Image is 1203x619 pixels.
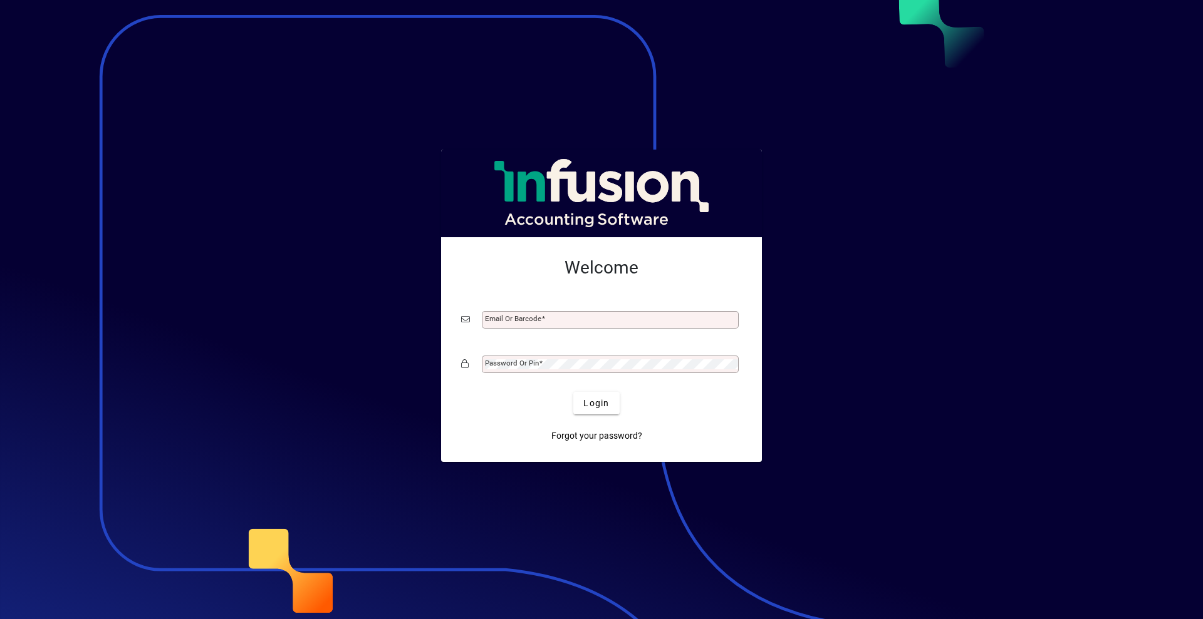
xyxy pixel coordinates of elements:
[461,257,742,279] h2: Welcome
[551,429,642,443] span: Forgot your password?
[485,314,541,323] mat-label: Email or Barcode
[573,392,619,414] button: Login
[485,359,539,367] mat-label: Password or Pin
[546,424,647,447] a: Forgot your password?
[583,397,609,410] span: Login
